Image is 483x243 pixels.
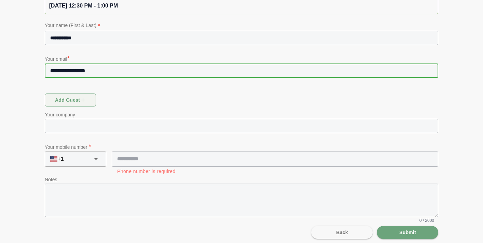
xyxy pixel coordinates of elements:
button: Back [311,226,373,239]
div: [DATE] 12:30 PM - 1:00 PM [49,2,434,10]
span: Back [336,226,348,239]
p: Notes [45,175,438,184]
p: Your email [45,54,438,63]
span: Submit [399,226,416,239]
p: Your company [45,111,438,119]
span: 0 / 2000 [419,218,434,223]
div: Phone number is required [117,169,433,173]
button: Submit [377,226,438,239]
button: Add guest [45,94,96,106]
p: Your name (First & Last) [45,21,438,31]
span: Add guest [55,94,86,106]
p: Your mobile number [45,142,438,152]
